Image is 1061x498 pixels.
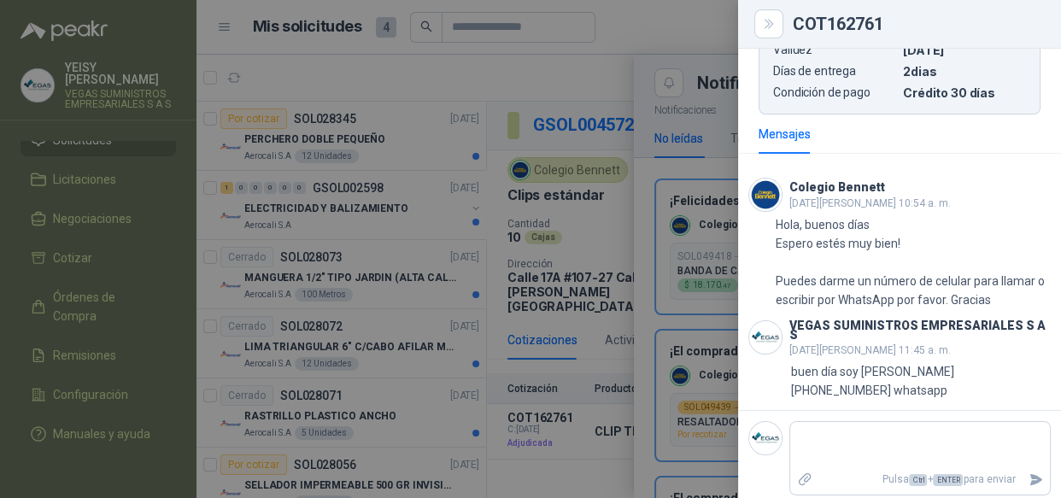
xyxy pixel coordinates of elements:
img: Company Logo [749,179,782,211]
p: Validez [773,43,896,57]
p: Pulsa + para enviar [819,465,1023,495]
span: [DATE][PERSON_NAME] 10:54 a. m. [789,197,951,209]
p: Hola, buenos días Espero estés muy bien! Puedes darme un número de celular para llamar o escribir... [776,215,1051,309]
h3: Colegio Bennett [789,183,885,192]
label: Adjuntar archivos [790,465,819,495]
div: COT162761 [793,15,1040,32]
p: [DATE] [903,43,1026,57]
p: 2 dias [903,64,1026,79]
span: [DATE][PERSON_NAME] 11:45 a. m. [789,344,951,356]
button: Enviar [1022,465,1050,495]
span: ENTER [933,474,963,486]
img: Company Logo [749,422,782,454]
p: Días de entrega [773,64,896,79]
span: Ctrl [909,474,927,486]
div: Mensajes [759,125,811,144]
p: Condición de pago [773,85,896,100]
h3: VEGAS SUMINISTROS EMPRESARIALES S A S [789,321,1051,340]
p: buen día soy [PERSON_NAME] [PHONE_NUMBER] whatsapp [791,362,954,400]
p: Crédito 30 días [903,85,1026,100]
button: Close [759,14,779,34]
img: Company Logo [749,321,782,354]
